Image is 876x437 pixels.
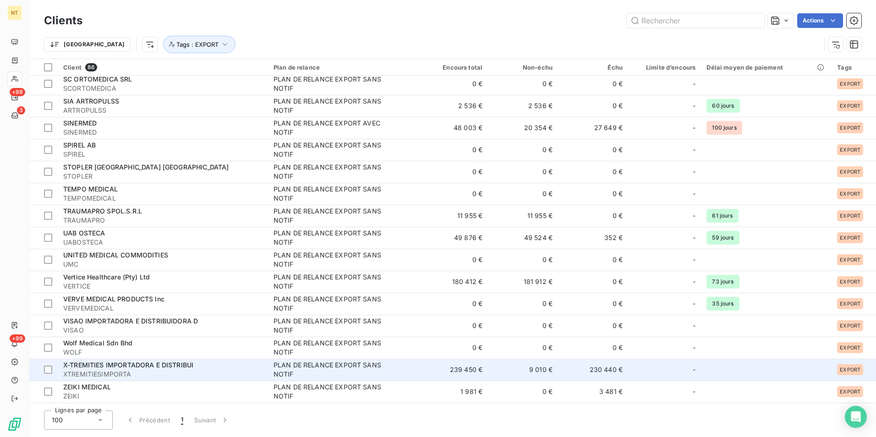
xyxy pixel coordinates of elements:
[274,339,388,357] div: PLAN DE RELANCE EXPORT SANS NOTIF
[558,337,628,359] td: 0 €
[488,359,558,381] td: 9 010 €
[558,359,628,381] td: 230 440 €
[274,185,388,203] div: PLAN DE RELANCE EXPORT SANS NOTIF
[558,205,628,227] td: 0 €
[488,271,558,293] td: 181 912 €
[63,141,96,149] span: SPIREL AB
[63,106,263,115] span: ARTROPULSS
[63,238,263,247] span: UABOSTECA
[488,183,558,205] td: 0 €
[706,121,742,135] span: 100 jours
[63,282,263,291] span: VERTICE
[418,381,488,403] td: 1 981 €
[274,295,388,313] div: PLAN DE RELANCE EXPORT SANS NOTIF
[63,207,142,215] span: TRAUMAPRO SPOL.S.R.L
[189,410,235,430] button: Suivant
[418,95,488,117] td: 2 536 €
[176,41,219,48] span: Tags : EXPORT
[706,231,739,245] span: 59 jours
[7,108,22,123] a: 3
[63,339,132,347] span: Wolf Medical Sdn Bhd
[44,37,131,52] button: [GEOGRAPHIC_DATA]
[693,299,695,308] span: -
[63,317,198,325] span: VISAO IMPORTADORA E DISTRIBUIDORA D
[840,125,860,131] span: EXPORT
[63,75,132,83] span: SC ORTOMEDICA SRL
[44,12,82,29] h3: Clients
[418,73,488,95] td: 0 €
[693,101,695,110] span: -
[840,81,860,87] span: EXPORT
[418,359,488,381] td: 239 450 €
[837,64,871,71] div: Tags
[274,141,388,159] div: PLAN DE RELANCE EXPORT SANS NOTIF
[418,161,488,183] td: 0 €
[693,189,695,198] span: -
[693,277,695,286] span: -
[558,293,628,315] td: 0 €
[418,315,488,337] td: 0 €
[558,315,628,337] td: 0 €
[423,64,482,71] div: Encours total
[627,13,764,28] input: Rechercher
[418,227,488,249] td: 49 876 €
[488,337,558,359] td: 0 €
[63,260,263,269] span: UMC
[63,163,229,171] span: STOPLER [GEOGRAPHIC_DATA] [GEOGRAPHIC_DATA]
[63,97,119,105] span: SIA ARTROPULSS
[274,207,388,225] div: PLAN DE RELANCE EXPORT SANS NOTIF
[840,191,860,197] span: EXPORT
[10,88,25,96] span: +99
[706,209,738,223] span: 61 jours
[693,321,695,330] span: -
[63,84,263,93] span: SCORTOMEDICA
[63,326,263,335] span: VISAO
[418,205,488,227] td: 11 955 €
[840,147,860,153] span: EXPORT
[181,415,183,425] span: 1
[63,194,263,203] span: TEMPOMEDICAL
[693,167,695,176] span: -
[840,323,860,328] span: EXPORT
[63,304,263,313] span: VERVEMEDICAL
[63,295,164,303] span: VERVE MEDICAL PRODUCTS Inc
[840,345,860,350] span: EXPORT
[175,410,189,430] button: 1
[274,229,388,247] div: PLAN DE RELANCE EXPORT SANS NOTIF
[63,172,263,181] span: STOPLER
[558,249,628,271] td: 0 €
[63,348,263,357] span: WOLF
[17,106,25,115] span: 3
[63,185,118,193] span: TEMPO MEDICAL
[274,382,388,401] div: PLAN DE RELANCE EXPORT SANS NOTIF
[488,249,558,271] td: 0 €
[840,169,860,175] span: EXPORT
[558,271,628,293] td: 0 €
[558,117,628,139] td: 27 649 €
[63,119,97,127] span: SINERMED
[693,365,695,374] span: -
[63,64,82,71] span: Client
[63,251,168,259] span: UNITED MEDICAL COMMODITIES
[63,361,193,369] span: X-TREMITIES IMPORTADORA E DISTRIBUI
[7,417,22,432] img: Logo LeanPay
[840,235,860,240] span: EXPORT
[120,410,175,430] button: Précédent
[706,275,739,289] span: 73 jours
[488,73,558,95] td: 0 €
[274,75,388,93] div: PLAN DE RELANCE EXPORT SANS NOTIF
[634,64,695,71] div: Limite d’encours
[840,301,860,306] span: EXPORT
[558,381,628,403] td: 3 481 €
[488,117,558,139] td: 20 354 €
[706,64,826,71] div: Délai moyen de paiement
[10,334,25,343] span: +99
[693,387,695,396] span: -
[693,211,695,220] span: -
[693,233,695,242] span: -
[63,383,111,391] span: ZEIKI MEDICAL
[274,273,388,291] div: PLAN DE RELANCE EXPORT SANS NOTIF
[274,119,388,137] div: PLAN DE RELANCE EXPORT AVEC NOTIF
[488,381,558,403] td: 0 €
[274,97,388,115] div: PLAN DE RELANCE EXPORT SANS NOTIF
